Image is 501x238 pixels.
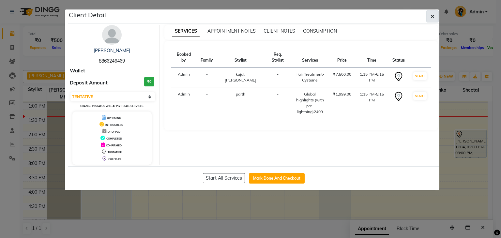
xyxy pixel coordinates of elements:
[105,123,123,126] span: IN PROGRESS
[355,67,388,87] td: 1:15 PM-6:15 PM
[329,48,355,67] th: Price
[94,48,130,53] a: [PERSON_NAME]
[249,173,305,184] button: Mark Done And Checkout
[264,28,295,34] span: CLIENT NOTES
[295,71,325,83] div: Hair Treatment-Cysteine
[236,72,244,77] span: kajal
[197,87,217,119] td: -
[108,157,121,161] span: CHECK-IN
[355,87,388,119] td: 1:15 PM-5:15 PM
[333,71,351,77] div: ₹7,500.00
[355,48,388,67] th: Time
[171,48,197,67] th: Booked by
[291,48,329,67] th: Services
[264,67,291,87] td: -
[303,28,337,34] span: CONSUMPTION
[108,151,122,154] span: TENTATIVE
[107,116,121,120] span: UPCOMING
[99,58,125,64] span: 8866246469
[108,130,120,133] span: DROPPED
[203,173,245,183] button: Start All Services
[171,87,197,119] td: Admin
[264,87,291,119] td: -
[144,77,154,86] h3: ₹0
[413,92,427,100] button: START
[171,67,197,87] td: Admin
[217,48,264,67] th: Stylist
[388,48,409,67] th: Status
[106,144,122,147] span: CONFIRMED
[333,91,351,97] div: ₹1,999.00
[197,48,217,67] th: Family
[69,10,106,20] h5: Client Detail
[295,91,325,115] div: Global highlights (with pre-lightning)2499
[102,25,122,45] img: avatar
[172,25,200,37] span: SERVICES
[264,48,291,67] th: Req. Stylist
[207,28,256,34] span: APPOINTMENT NOTES
[197,67,217,87] td: -
[236,92,245,97] span: parth
[413,72,427,80] button: START
[70,67,85,75] span: Wallet
[80,104,144,108] small: Change in status will apply to all services.
[106,137,122,140] span: COMPLETED
[70,79,108,87] span: Deposit Amount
